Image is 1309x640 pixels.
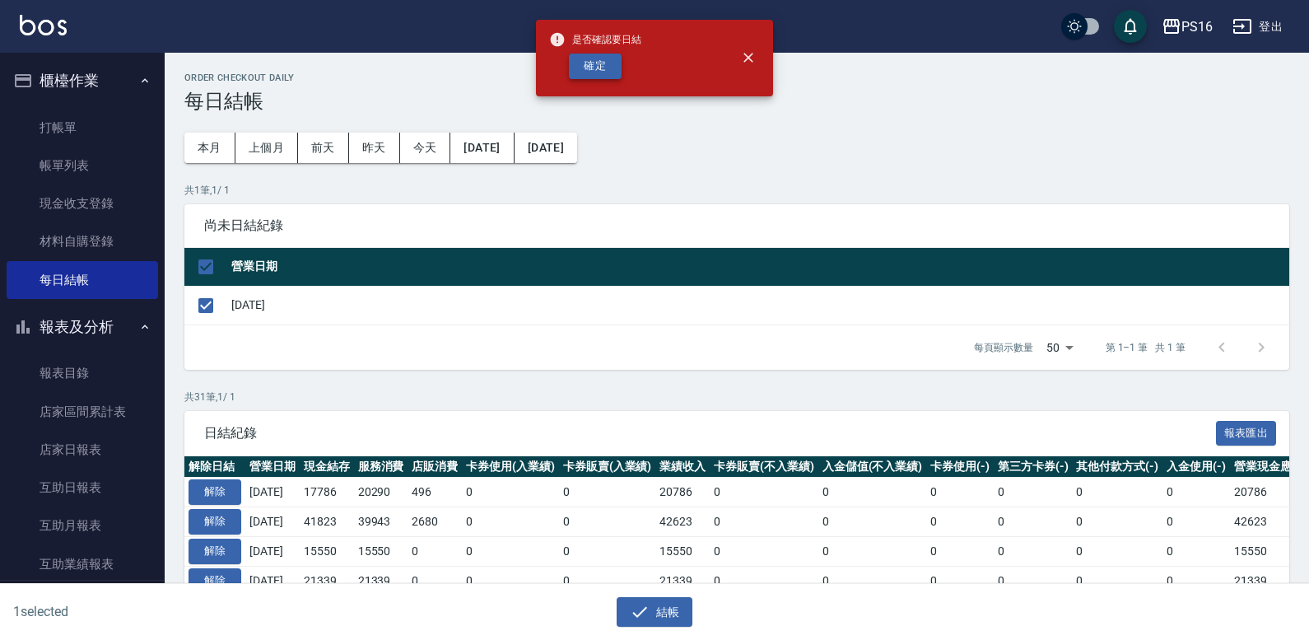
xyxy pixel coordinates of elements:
td: 0 [1072,536,1162,566]
td: 0 [994,478,1073,507]
p: 共 1 筆, 1 / 1 [184,183,1289,198]
span: 是否確認要日結 [549,31,641,48]
td: [DATE] [245,536,300,566]
td: 0 [710,478,818,507]
span: 日結紀錄 [204,425,1216,441]
td: 0 [559,507,656,537]
th: 店販消費 [408,456,462,478]
td: 39943 [354,507,408,537]
td: 0 [408,566,462,596]
th: 解除日結 [184,456,245,478]
th: 卡券使用(-) [926,456,994,478]
div: 50 [1040,325,1079,370]
td: 0 [926,566,994,596]
td: 0 [408,536,462,566]
th: 業績收入 [655,456,710,478]
td: 0 [1162,478,1230,507]
th: 卡券販賣(不入業績) [710,456,818,478]
a: 現金收支登錄 [7,185,158,222]
td: 20786 [1230,478,1307,507]
td: 0 [559,536,656,566]
th: 入金儲值(不入業績) [818,456,927,478]
td: 21339 [354,566,408,596]
button: 解除 [189,568,241,594]
button: [DATE] [515,133,577,163]
td: 0 [1162,566,1230,596]
th: 服務消費 [354,456,408,478]
td: 0 [462,478,559,507]
td: 0 [1162,536,1230,566]
td: 0 [926,507,994,537]
a: 店家區間累計表 [7,393,158,431]
p: 第 1–1 筆 共 1 筆 [1106,340,1186,355]
td: 0 [926,478,994,507]
button: 解除 [189,539,241,564]
td: 15550 [354,536,408,566]
td: [DATE] [245,478,300,507]
td: 15550 [300,536,354,566]
button: 前天 [298,133,349,163]
button: 解除 [189,479,241,505]
button: 昨天 [349,133,400,163]
td: [DATE] [245,507,300,537]
th: 第三方卡券(-) [994,456,1073,478]
button: 本月 [184,133,235,163]
td: 0 [926,536,994,566]
button: 登出 [1226,12,1289,42]
th: 入金使用(-) [1162,456,1230,478]
button: [DATE] [450,133,514,163]
h2: Order checkout daily [184,72,1289,83]
td: 0 [559,566,656,596]
button: 確定 [569,54,622,79]
button: 上個月 [235,133,298,163]
td: 20290 [354,478,408,507]
div: PS16 [1181,16,1213,37]
td: 0 [462,536,559,566]
h6: 1 selected [13,601,324,622]
button: save [1114,10,1147,43]
td: 0 [1072,478,1162,507]
button: 報表及分析 [7,306,158,348]
td: 0 [994,507,1073,537]
td: 0 [1072,566,1162,596]
th: 營業現金應收 [1230,456,1307,478]
a: 報表目錄 [7,354,158,392]
td: 21339 [1230,566,1307,596]
td: 0 [710,536,818,566]
td: 0 [1162,507,1230,537]
td: 0 [462,507,559,537]
p: 共 31 筆, 1 / 1 [184,390,1289,404]
td: 17786 [300,478,354,507]
td: 21339 [655,566,710,596]
td: 0 [818,566,927,596]
a: 每日結帳 [7,261,158,299]
button: 今天 [400,133,451,163]
td: 42623 [655,507,710,537]
td: 0 [559,478,656,507]
button: 櫃檯作業 [7,59,158,102]
td: [DATE] [245,566,300,596]
span: 尚未日結紀錄 [204,217,1269,234]
th: 營業日期 [227,248,1289,287]
a: 店家日報表 [7,431,158,469]
td: 0 [818,478,927,507]
a: 互助月報表 [7,507,158,544]
td: 20786 [655,478,710,507]
th: 卡券販賣(入業績) [559,456,656,478]
button: PS16 [1155,10,1219,44]
a: 互助日報表 [7,469,158,507]
button: close [730,40,766,76]
a: 打帳單 [7,109,158,147]
td: 15550 [1230,536,1307,566]
td: 0 [994,536,1073,566]
td: 21339 [300,566,354,596]
button: 解除 [189,509,241,535]
h3: 每日結帳 [184,90,1289,113]
th: 營業日期 [245,456,300,478]
td: 496 [408,478,462,507]
img: Logo [20,15,67,35]
td: 0 [710,566,818,596]
td: 0 [1072,507,1162,537]
td: 41823 [300,507,354,537]
th: 卡券使用(入業績) [462,456,559,478]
